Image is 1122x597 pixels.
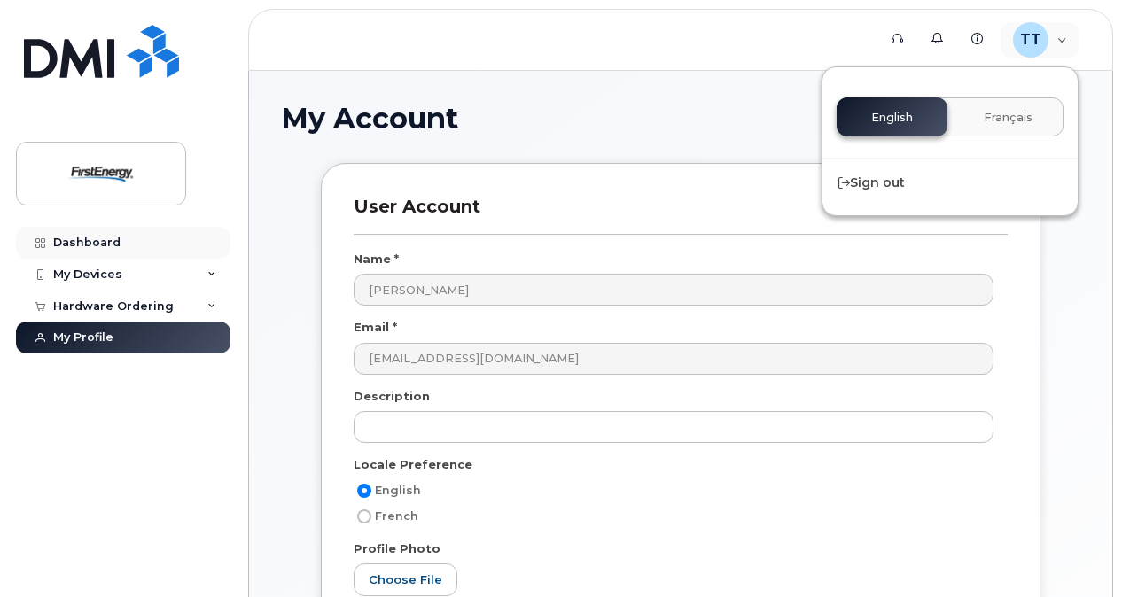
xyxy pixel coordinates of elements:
h1: My Account [281,103,1080,134]
input: French [357,509,371,523]
label: Name * [354,251,399,267]
label: Choose File [354,563,457,596]
h3: User Account [354,196,1008,234]
div: Sign out [822,167,1078,199]
label: Locale Preference [354,456,472,473]
span: English [375,484,421,497]
label: Email * [354,319,397,336]
label: Description [354,388,430,405]
label: Profile Photo [354,540,440,557]
span: French [375,509,418,523]
span: Français [984,111,1032,125]
input: English [357,484,371,498]
iframe: Messenger Launcher [1045,520,1109,584]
